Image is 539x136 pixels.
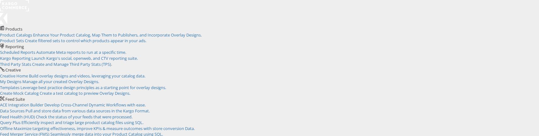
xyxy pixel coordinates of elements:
[22,79,99,84] span: Manage all your created Overlay Designs.
[36,114,132,120] span: Check the status of your feeds that were processed.
[25,108,150,114] span: Pull and store data from various data sources in the Kargo Format.
[40,90,130,96] span: Create a test catalog to preview Overlay Designs.
[20,85,166,90] span: Leverage best practice design principles as a starting point for overlay designs.
[5,26,22,32] span: Products
[36,49,126,55] span: Automate Meta reports to run at a specific time.
[14,126,195,131] span: Maximize targeting effectiveness, improve KPIs & measure outcomes with store conversion Data.
[33,32,202,38] span: Enhance Your Product Catalog, Map Them to Publishers, and Incorporate Overlay Designs.
[32,61,112,67] span: Create and Manage Third Party Stats (TPS).
[5,44,24,49] span: Reporting
[29,73,145,79] span: Build overlay designs and videos, leveraging your catalog data.
[5,67,21,73] span: Creative
[44,102,146,108] span: Develop Cross-Channel Dynamic Workflows with ease.
[31,55,138,61] span: Launch Kargo's social, openweb, and CTV reporting suite.
[25,38,146,43] span: Create filtered sets to control which products appear in your ads.
[5,96,25,102] span: Feed Suite
[21,120,143,125] span: Efficiently inspect and triage large product catalog files using SQL.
